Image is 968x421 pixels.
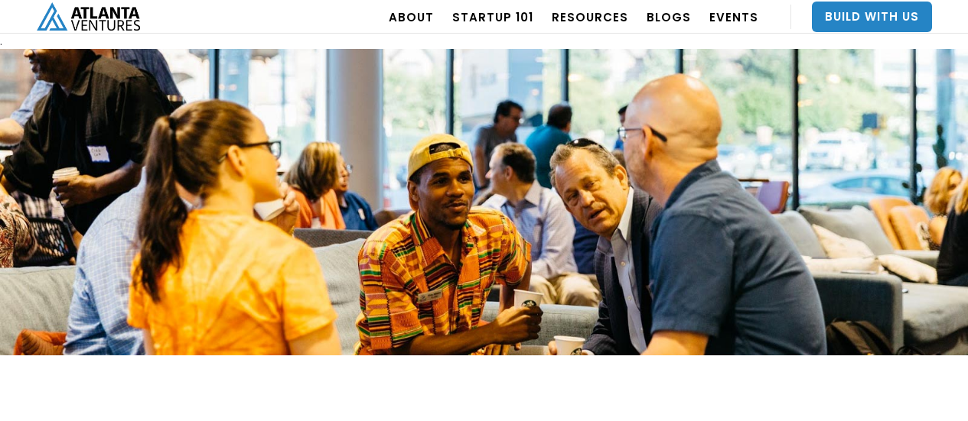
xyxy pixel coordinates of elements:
[812,2,932,32] a: Build With Us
